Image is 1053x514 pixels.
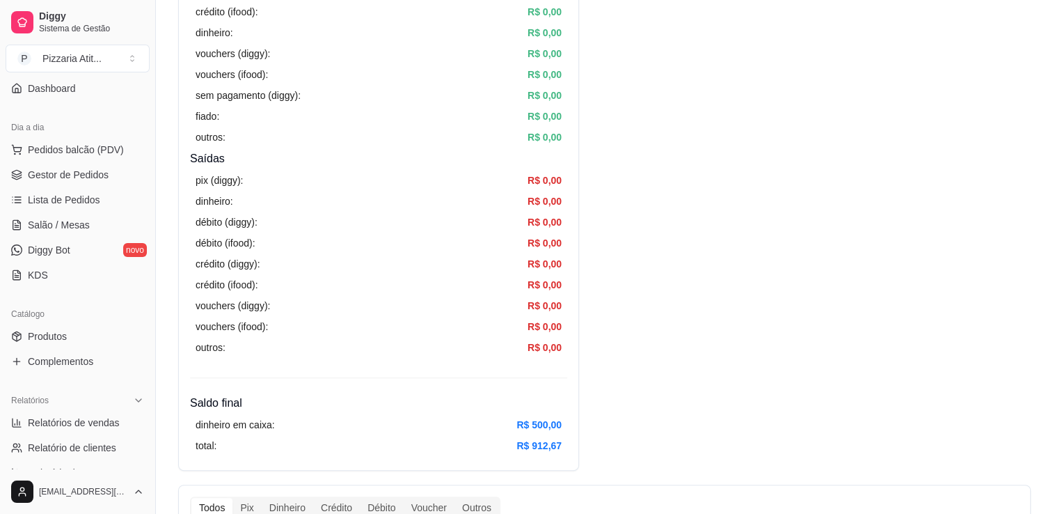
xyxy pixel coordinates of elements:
[6,303,150,325] div: Catálogo
[196,417,275,433] article: dinheiro em caixa:
[6,139,150,161] button: Pedidos balcão (PDV)
[28,193,100,207] span: Lista de Pedidos
[28,268,48,282] span: KDS
[528,340,562,355] article: R$ 0,00
[196,130,225,145] article: outros:
[528,277,562,293] article: R$ 0,00
[28,81,76,95] span: Dashboard
[528,25,562,40] article: R$ 0,00
[528,319,562,334] article: R$ 0,00
[6,475,150,508] button: [EMAIL_ADDRESS][DOMAIN_NAME]
[6,116,150,139] div: Dia a dia
[6,325,150,348] a: Produtos
[528,67,562,82] article: R$ 0,00
[528,109,562,124] article: R$ 0,00
[17,52,31,65] span: P
[528,235,562,251] article: R$ 0,00
[11,395,49,406] span: Relatórios
[196,438,216,453] article: total:
[28,329,67,343] span: Produtos
[528,298,562,313] article: R$ 0,00
[196,25,233,40] article: dinheiro:
[196,215,258,230] article: débito (diggy):
[6,239,150,261] a: Diggy Botnovo
[6,412,150,434] a: Relatórios de vendas
[528,130,562,145] article: R$ 0,00
[528,173,562,188] article: R$ 0,00
[28,143,124,157] span: Pedidos balcão (PDV)
[196,173,243,188] article: pix (diggy):
[39,10,144,23] span: Diggy
[28,355,93,368] span: Complementos
[196,109,219,124] article: fiado:
[6,462,150,484] a: Relatório de mesas
[6,437,150,459] a: Relatório de clientes
[28,243,70,257] span: Diggy Bot
[6,264,150,286] a: KDS
[6,350,150,373] a: Complementos
[6,77,150,100] a: Dashboard
[528,194,562,209] article: R$ 0,00
[196,4,258,20] article: crédito (ifood):
[190,395,567,412] h4: Saldo final
[190,150,567,167] h4: Saídas
[528,4,562,20] article: R$ 0,00
[196,277,258,293] article: crédito (ifood):
[28,466,112,480] span: Relatório de mesas
[28,416,120,430] span: Relatórios de vendas
[196,298,270,313] article: vouchers (diggy):
[528,215,562,230] article: R$ 0,00
[6,164,150,186] a: Gestor de Pedidos
[39,23,144,34] span: Sistema de Gestão
[196,319,268,334] article: vouchers (ifood):
[516,438,562,453] article: R$ 912,67
[6,189,150,211] a: Lista de Pedidos
[196,340,225,355] article: outros:
[196,256,260,272] article: crédito (diggy):
[196,88,301,103] article: sem pagamento (diggy):
[6,45,150,72] button: Select a team
[196,194,233,209] article: dinheiro:
[528,88,562,103] article: R$ 0,00
[42,52,102,65] div: Pizzaria Atit ...
[6,214,150,236] a: Salão / Mesas
[28,441,116,455] span: Relatório de clientes
[28,168,109,182] span: Gestor de Pedidos
[528,46,562,61] article: R$ 0,00
[196,46,270,61] article: vouchers (diggy):
[28,218,90,232] span: Salão / Mesas
[516,417,562,433] article: R$ 500,00
[39,486,127,497] span: [EMAIL_ADDRESS][DOMAIN_NAME]
[196,235,255,251] article: débito (ifood):
[528,256,562,272] article: R$ 0,00
[6,6,150,39] a: DiggySistema de Gestão
[196,67,268,82] article: vouchers (ifood):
